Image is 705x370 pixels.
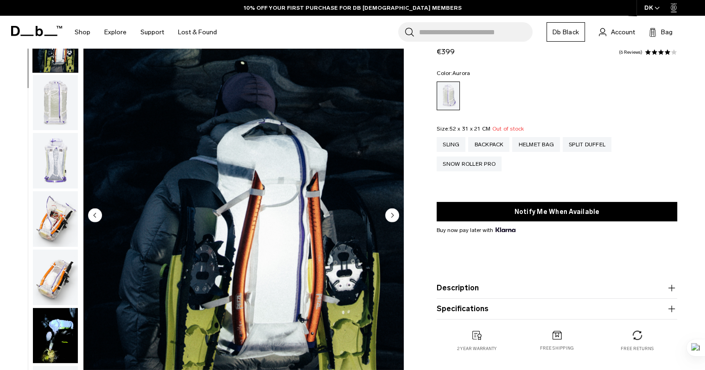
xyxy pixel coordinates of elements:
a: Lost & Found [178,16,217,49]
button: Weigh_Lighter_Backpack_25L_2.png [32,75,78,131]
img: Weigh_Lighter_Backpack_25L_2.png [33,75,78,131]
p: 2 year warranty [457,345,497,352]
span: Aurora [452,70,470,76]
a: Sling [437,137,465,152]
button: Notify Me When Available [437,202,677,221]
span: €399 [437,47,455,56]
span: Buy now pay later with [437,226,515,234]
nav: Main Navigation [68,16,224,49]
span: Account [611,27,635,37]
a: Support [140,16,164,49]
a: Account [599,26,635,38]
a: Shop [75,16,90,49]
button: Next slide [385,208,399,224]
p: Free shipping [540,345,574,351]
button: Specifications [437,303,677,314]
a: Explore [104,16,127,49]
img: Weigh_Lighter_Backpack_25L_5.png [33,250,78,305]
button: Previous slide [88,208,102,224]
span: Bag [661,27,673,37]
a: Snow Roller Pro [437,157,502,171]
button: Weigh_Lighter_Backpack_25L_3.png [32,132,78,189]
a: Backpack [468,137,509,152]
a: 10% OFF YOUR FIRST PURCHASE FOR DB [DEMOGRAPHIC_DATA] MEMBERS [244,4,462,12]
button: Bag [649,26,673,38]
legend: Size: [437,126,524,132]
img: Weigh Lighter Backpack 25L Aurora [33,308,78,364]
a: Helmet Bag [512,137,560,152]
button: Weigh Lighter Backpack 25L Aurora [32,307,78,364]
a: Db Black [546,22,585,42]
p: Free returns [621,345,654,352]
span: Out of stock [492,125,524,132]
img: {"height" => 20, "alt" => "Klarna"} [495,227,515,232]
button: Description [437,282,677,294]
button: Weigh_Lighter_Backpack_25L_4.png [32,191,78,247]
a: Aurora [437,82,460,110]
a: 6 reviews [619,50,642,55]
a: Split Duffel [563,137,611,152]
img: Weigh_Lighter_Backpack_25L_4.png [33,191,78,247]
legend: Color: [437,70,470,76]
button: Weigh_Lighter_Backpack_25L_5.png [32,249,78,306]
span: 52 x 31 x 21 CM [449,125,490,132]
img: Weigh_Lighter_Backpack_25L_3.png [33,133,78,188]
